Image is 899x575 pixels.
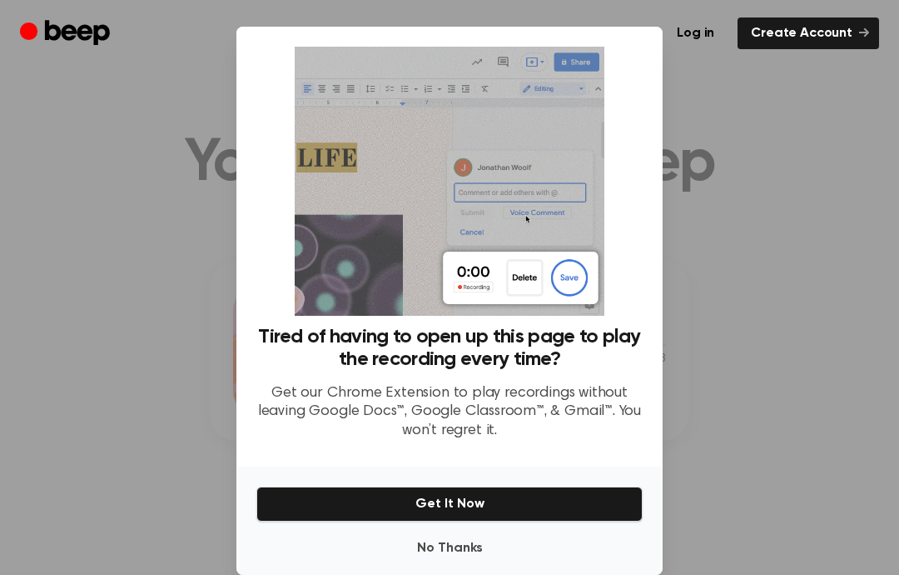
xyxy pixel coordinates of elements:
a: Create Account [738,17,879,49]
button: No Thanks [256,532,643,565]
h3: Tired of having to open up this page to play the recording every time? [256,326,643,371]
p: Get our Chrome Extension to play recordings without leaving Google Docs™, Google Classroom™, & Gm... [256,384,643,441]
button: Get It Now [256,487,643,522]
a: Beep [20,17,114,50]
img: Beep extension in action [295,47,603,316]
a: Log in [663,17,728,49]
